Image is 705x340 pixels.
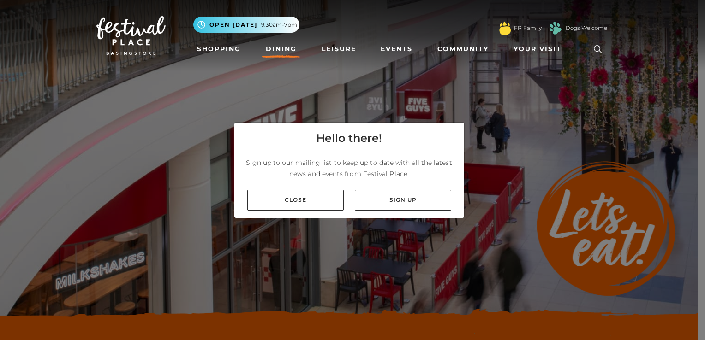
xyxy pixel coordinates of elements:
[242,157,457,179] p: Sign up to our mailing list to keep up to date with all the latest news and events from Festival ...
[514,44,562,54] span: Your Visit
[355,190,451,211] a: Sign up
[566,24,609,32] a: Dogs Welcome!
[510,41,570,58] a: Your Visit
[193,41,245,58] a: Shopping
[193,17,299,33] button: Open [DATE] 9.30am-7pm
[247,190,344,211] a: Close
[434,41,492,58] a: Community
[261,21,297,29] span: 9.30am-7pm
[262,41,300,58] a: Dining
[316,130,382,147] h4: Hello there!
[377,41,416,58] a: Events
[209,21,257,29] span: Open [DATE]
[318,41,360,58] a: Leisure
[514,24,542,32] a: FP Family
[96,16,166,55] img: Festival Place Logo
